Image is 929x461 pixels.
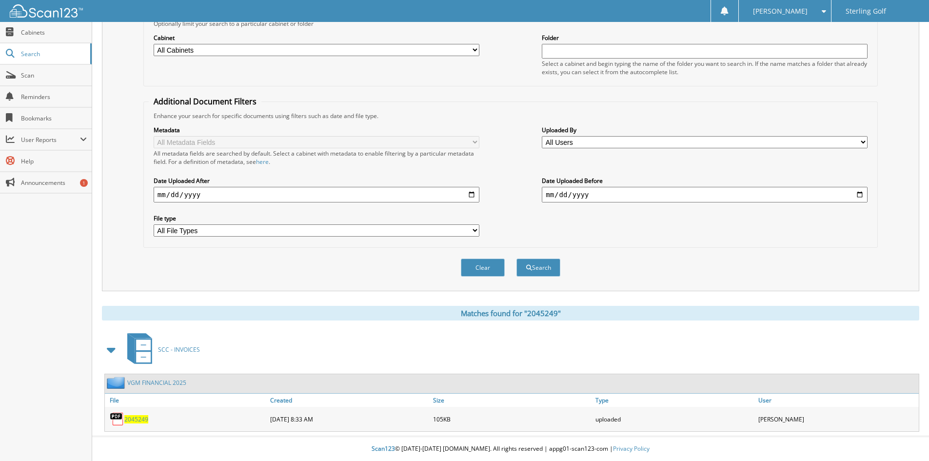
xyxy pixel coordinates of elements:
span: SCC - INVOICES [158,345,200,354]
a: Created [268,394,431,407]
span: Bookmarks [21,114,87,122]
button: Search [516,259,560,277]
label: Metadata [154,126,479,134]
a: SCC - INVOICES [121,330,200,369]
label: Date Uploaded After [154,177,479,185]
span: Scan [21,71,87,80]
span: [PERSON_NAME] [753,8,808,14]
span: User Reports [21,136,80,144]
span: Help [21,157,87,165]
a: File [105,394,268,407]
div: Optionally limit your search to a particular cabinet or folder [149,20,872,28]
input: start [154,187,479,202]
div: All metadata fields are searched by default. Select a cabinet with metadata to enable filtering b... [154,149,479,166]
label: Uploaded By [542,126,868,134]
span: Reminders [21,93,87,101]
div: 1 [80,179,88,187]
div: Enhance your search for specific documents using filters such as date and file type. [149,112,872,120]
a: 2045249 [124,415,148,423]
label: Folder [542,34,868,42]
div: uploaded [593,409,756,429]
span: Search [21,50,85,58]
span: Announcements [21,179,87,187]
img: scan123-logo-white.svg [10,4,83,18]
a: Privacy Policy [613,444,650,453]
a: here [256,158,269,166]
button: Clear [461,259,505,277]
a: Type [593,394,756,407]
div: 105KB [431,409,593,429]
input: end [542,187,868,202]
div: Select a cabinet and begin typing the name of the folder you want to search in. If the name match... [542,60,868,76]
span: Scan123 [372,444,395,453]
label: Cabinet [154,34,479,42]
a: User [756,394,919,407]
div: © [DATE]-[DATE] [DOMAIN_NAME]. All rights reserved | appg01-scan123-com | [92,437,929,461]
img: folder2.png [107,377,127,389]
span: Sterling Golf [846,8,886,14]
a: Size [431,394,593,407]
div: [PERSON_NAME] [756,409,919,429]
a: VGM FINANCIAL 2025 [127,379,186,387]
label: Date Uploaded Before [542,177,868,185]
img: PDF.png [110,412,124,426]
legend: Additional Document Filters [149,96,261,107]
div: [DATE] 8:33 AM [268,409,431,429]
label: File type [154,214,479,222]
span: Cabinets [21,28,87,37]
div: Matches found for "2045249" [102,306,919,321]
